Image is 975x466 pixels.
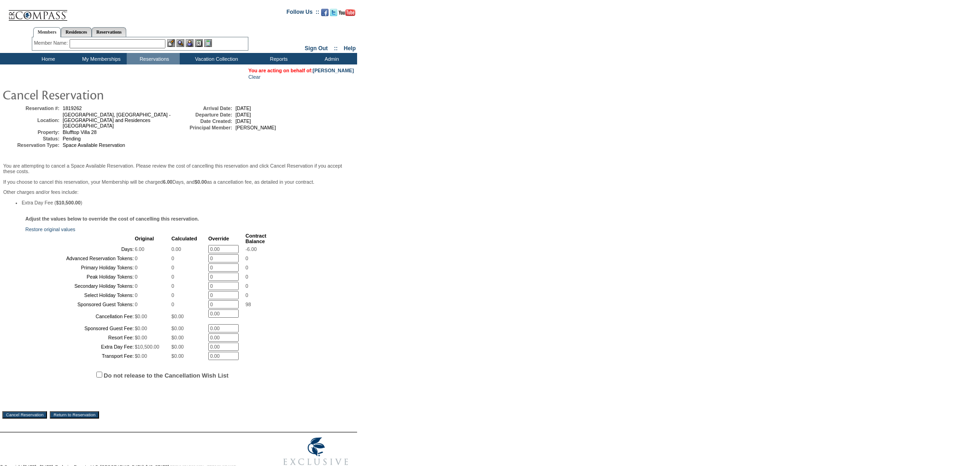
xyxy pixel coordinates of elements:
[135,335,147,340] span: $0.00
[63,142,125,148] span: Space Available Reservation
[135,292,137,298] span: 0
[208,236,229,241] b: Override
[26,352,134,360] td: Transport Fee:
[2,85,187,104] img: pgTtlCancelRes.gif
[321,9,329,16] img: Become our fan on Facebook
[26,343,134,351] td: Extra Day Fee:
[313,68,354,73] a: [PERSON_NAME]
[246,246,257,252] span: -6.00
[235,125,276,130] span: [PERSON_NAME]
[177,105,232,111] td: Arrival Date:
[339,9,355,16] img: Subscribe to our YouTube Channel
[135,344,159,349] span: $10,500.00
[177,112,232,117] td: Departure Date:
[194,179,207,185] b: $0.00
[135,326,147,331] span: $0.00
[171,344,184,349] span: $0.00
[74,53,127,64] td: My Memberships
[34,39,70,47] div: Member Name:
[334,45,338,52] span: ::
[171,236,197,241] b: Calculated
[171,335,184,340] span: $0.00
[235,112,251,117] span: [DATE]
[3,163,354,174] p: You are attempting to cancel a Space Available Reservation. Please review the cost of cancelling ...
[171,292,174,298] span: 0
[246,233,266,244] b: Contract Balance
[235,105,251,111] span: [DATE]
[4,105,59,111] td: Reservation #:
[135,274,137,280] span: 0
[8,2,68,21] img: Compass Home
[246,265,248,270] span: 0
[246,256,248,261] span: 0
[33,27,61,37] a: Members
[135,302,137,307] span: 0
[127,53,180,64] td: Reservations
[25,216,199,221] b: Adjust the values below to override the cost of cancelling this reservation.
[167,39,175,47] img: b_edit.gif
[304,53,357,64] td: Admin
[2,411,47,419] input: Cancel Reservation
[22,200,354,205] li: Extra Day Fee ( )
[171,326,184,331] span: $0.00
[135,314,147,319] span: $0.00
[171,353,184,359] span: $0.00
[135,256,137,261] span: 0
[63,112,170,128] span: [GEOGRAPHIC_DATA], [GEOGRAPHIC_DATA] - [GEOGRAPHIC_DATA] and Residences [GEOGRAPHIC_DATA]
[180,53,251,64] td: Vacation Collection
[26,333,134,342] td: Resort Fee:
[92,27,126,37] a: Reservations
[246,274,248,280] span: 0
[248,68,354,73] span: You are acting on behalf of:
[135,353,147,359] span: $0.00
[4,112,59,128] td: Location:
[3,163,354,205] span: Other charges and/or fees include:
[186,39,194,47] img: Impersonate
[171,246,181,252] span: 0.00
[26,263,134,272] td: Primary Holiday Tokens:
[56,200,81,205] b: $10,500.00
[63,105,82,111] span: 1819262
[135,236,154,241] b: Original
[171,302,174,307] span: 0
[195,39,203,47] img: Reservations
[63,136,81,141] span: Pending
[135,283,137,289] span: 0
[339,12,355,17] a: Subscribe to our YouTube Channel
[26,254,134,262] td: Advanced Reservation Tokens:
[235,118,251,124] span: [DATE]
[63,129,97,135] span: Blufftop Villa 28
[26,324,134,332] td: Sponsored Guest Fee:
[135,246,144,252] span: 6.00
[26,309,134,323] td: Cancellation Fee:
[305,45,328,52] a: Sign Out
[330,9,337,16] img: Follow us on Twitter
[177,125,232,130] td: Principal Member:
[246,292,248,298] span: 0
[4,142,59,148] td: Reservation Type:
[171,265,174,270] span: 0
[204,39,212,47] img: b_calculator.gif
[287,8,319,19] td: Follow Us ::
[21,53,74,64] td: Home
[25,227,75,232] a: Restore original values
[171,314,184,319] span: $0.00
[135,265,137,270] span: 0
[50,411,99,419] input: Return to Reservation
[26,282,134,290] td: Secondary Holiday Tokens:
[171,283,174,289] span: 0
[26,291,134,299] td: Select Holiday Tokens:
[248,74,260,80] a: Clear
[251,53,304,64] td: Reports
[163,179,173,185] b: 6.00
[330,12,337,17] a: Follow us on Twitter
[26,245,134,253] td: Days:
[26,273,134,281] td: Peak Holiday Tokens:
[171,274,174,280] span: 0
[246,302,251,307] span: 98
[177,118,232,124] td: Date Created:
[61,27,92,37] a: Residences
[171,256,174,261] span: 0
[246,283,248,289] span: 0
[104,372,229,379] label: Do not release to the Cancellation Wish List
